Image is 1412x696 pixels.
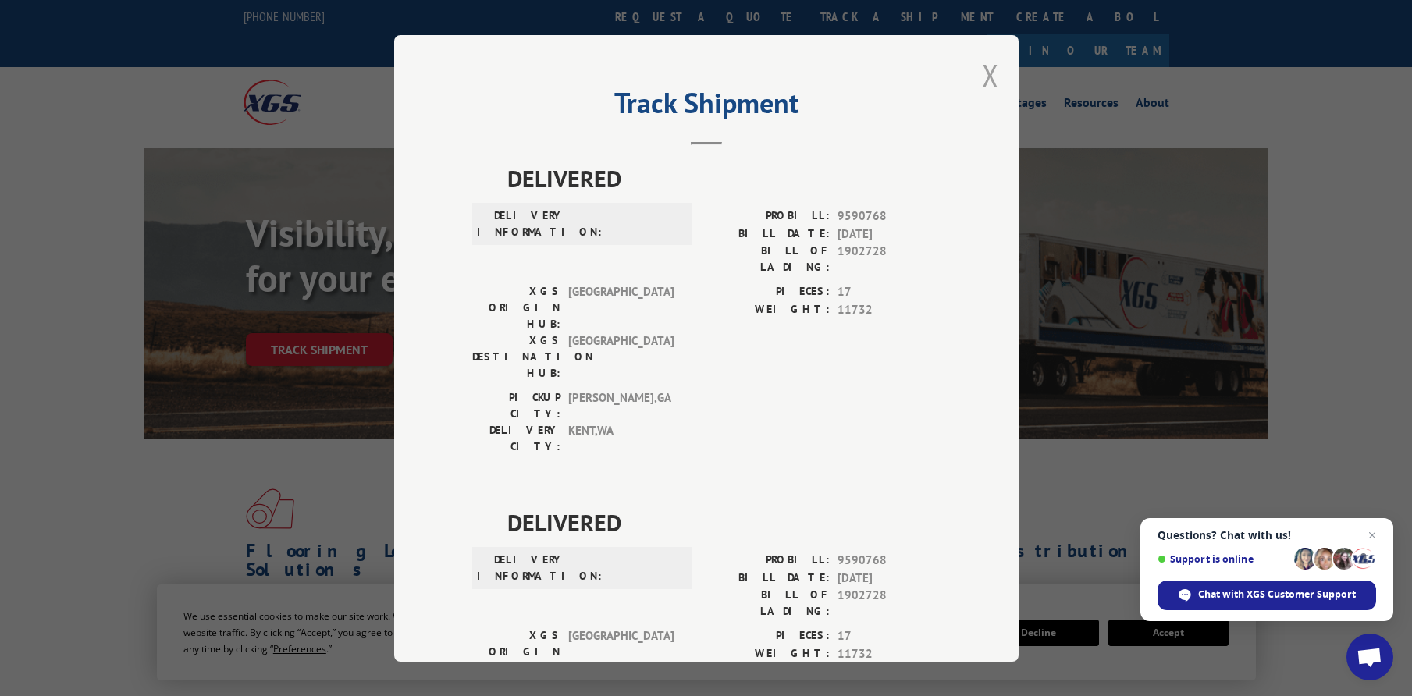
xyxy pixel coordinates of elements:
[706,552,830,570] label: PROBILL:
[568,283,674,332] span: [GEOGRAPHIC_DATA]
[838,645,941,662] span: 11732
[706,627,830,645] label: PIECES:
[982,55,999,96] button: Close modal
[477,552,565,584] label: DELIVERY INFORMATION:
[838,569,941,587] span: [DATE]
[472,283,560,332] label: XGS ORIGIN HUB:
[477,208,565,240] label: DELIVERY INFORMATION:
[838,300,941,318] span: 11732
[706,587,830,620] label: BILL OF LADING:
[472,389,560,422] label: PICKUP CITY:
[472,332,560,382] label: XGS DESTINATION HUB:
[1346,634,1393,680] a: Open chat
[706,225,830,243] label: BILL DATE:
[838,627,941,645] span: 17
[472,92,941,122] h2: Track Shipment
[507,161,941,196] span: DELIVERED
[706,283,830,301] label: PIECES:
[472,422,560,455] label: DELIVERY CITY:
[838,283,941,301] span: 17
[1158,581,1376,610] span: Chat with XGS Customer Support
[838,208,941,225] span: 9590768
[706,243,830,275] label: BILL OF LADING:
[1158,529,1376,542] span: Questions? Chat with us!
[472,627,560,676] label: XGS ORIGIN HUB:
[1198,588,1356,602] span: Chat with XGS Customer Support
[568,422,674,455] span: KENT , WA
[568,332,674,382] span: [GEOGRAPHIC_DATA]
[706,569,830,587] label: BILL DATE:
[838,587,941,620] span: 1902728
[838,552,941,570] span: 9590768
[706,208,830,225] label: PROBILL:
[838,225,941,243] span: [DATE]
[706,645,830,662] label: WEIGHT:
[1158,553,1289,565] span: Support is online
[568,627,674,676] span: [GEOGRAPHIC_DATA]
[838,243,941,275] span: 1902728
[507,505,941,540] span: DELIVERED
[706,300,830,318] label: WEIGHT:
[568,389,674,422] span: [PERSON_NAME] , GA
